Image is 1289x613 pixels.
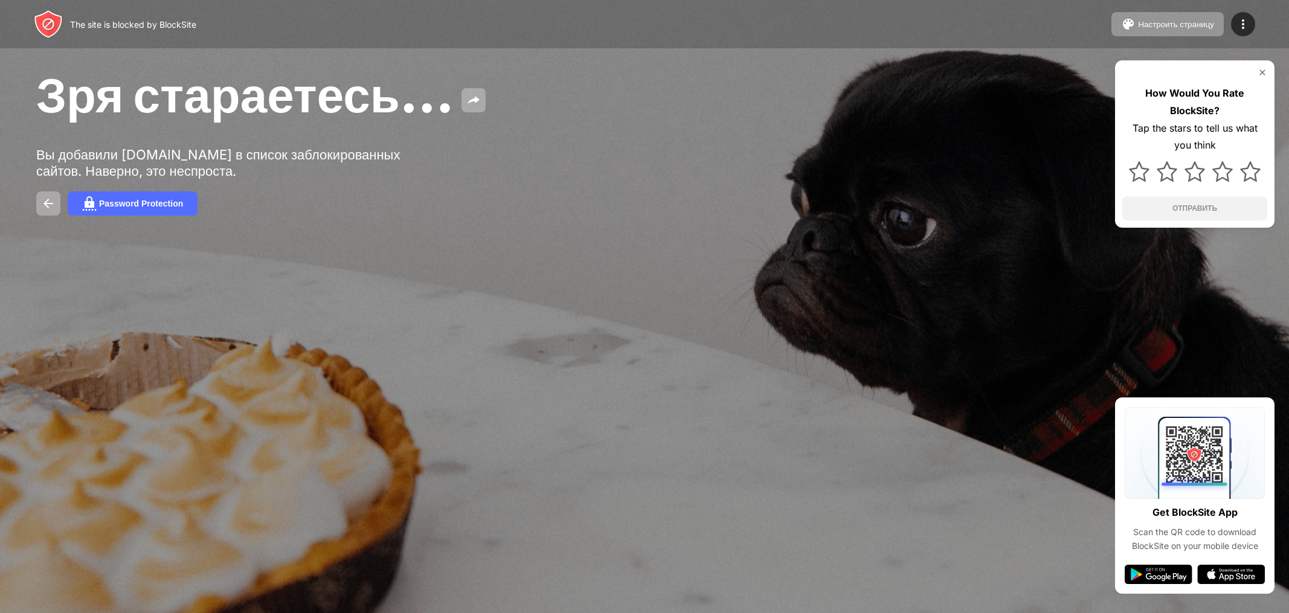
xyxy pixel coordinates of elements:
div: Tap the stars to tell us what you think [1122,120,1267,155]
div: Scan the QR code to download BlockSite on your mobile device [1125,525,1265,553]
div: Password Protection [99,199,183,208]
button: Password Protection [68,191,198,216]
img: app-store.svg [1197,565,1265,584]
div: Настроить страницу [1138,20,1214,29]
img: menu-icon.svg [1236,17,1250,31]
img: star.svg [1185,161,1205,182]
span: Зря стараетесь… [36,65,454,124]
img: header-logo.svg [34,10,63,39]
div: Вы добавили [DOMAIN_NAME] в список заблокированных сайтов. Наверно, это неспроста. [36,147,410,179]
img: star.svg [1212,161,1233,182]
img: rate-us-close.svg [1258,68,1267,77]
img: google-play.svg [1125,565,1192,584]
img: back.svg [41,196,56,211]
img: share.svg [466,93,481,108]
img: star.svg [1157,161,1177,182]
div: How Would You Rate BlockSite? [1122,85,1267,120]
div: Get BlockSite App [1152,504,1238,521]
div: The site is blocked by BlockSite [70,19,196,30]
img: password.svg [82,196,97,211]
img: star.svg [1129,161,1149,182]
button: Настроить страницу [1111,12,1224,36]
img: qrcode.svg [1125,407,1265,499]
img: pallet.svg [1121,17,1136,31]
img: star.svg [1240,161,1261,182]
button: ОТПРАВИТЬ [1122,196,1267,220]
